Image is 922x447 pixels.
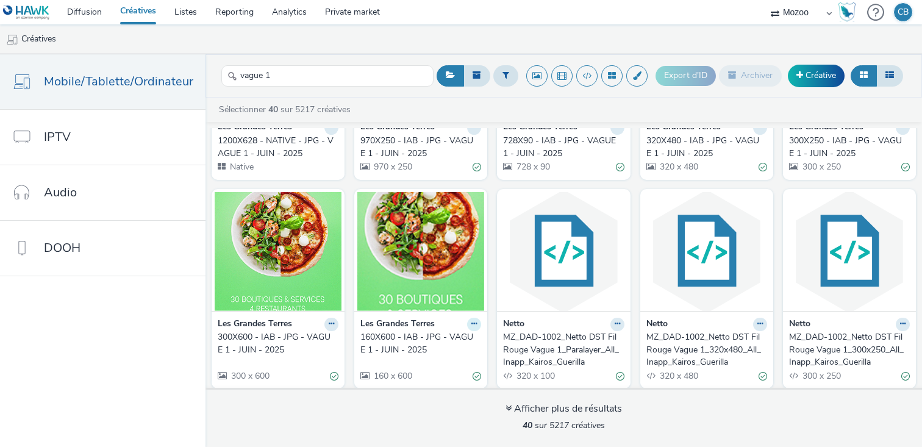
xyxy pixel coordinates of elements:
[500,192,627,311] img: MZ_DAD-1002_Netto DST Fil Rouge Vague 1_Paralayer_All_Inapp_Kairos_Guerilla visual
[506,402,622,416] div: Afficher plus de résultats
[789,331,910,368] a: MZ_DAD-1002_Netto DST Fil Rouge Vague 1_300x250_All_Inapp_Kairos_Guerilla
[218,121,292,135] strong: Les Grandes Terres
[3,5,50,20] img: undefined Logo
[789,331,905,368] div: MZ_DAD-1002_Netto DST Fil Rouge Vague 1_300x250_All_Inapp_Kairos_Guerilla
[515,161,550,173] span: 728 x 90
[218,104,356,115] a: Sélectionner sur 5217 créatives
[360,318,435,332] strong: Les Grandes Terres
[838,2,856,22] img: Hawk Academy
[218,331,334,356] div: 300X600 - IAB - JPG - VAGUE 1 - JUIN - 2025
[360,331,476,356] div: 160X600 - IAB - JPG - VAGUE 1 - JUIN - 2025
[789,135,905,160] div: 300X250 - IAB - JPG - VAGUE 1 - JUIN - 2025
[503,331,624,368] a: MZ_DAD-1002_Netto DST Fil Rouge Vague 1_Paralayer_All_Inapp_Kairos_Guerilla
[646,331,762,368] div: MZ_DAD-1002_Netto DST Fil Rouge Vague 1_320x480_All_Inapp_Kairos_Guerilla
[876,65,903,86] button: Liste
[643,192,770,311] img: MZ_DAD-1002_Netto DST Fil Rouge Vague 1_320x480_All_Inapp_Kairos_Guerilla visual
[503,135,619,160] div: 728X90 - IAB - JPG - VAGUE 1 - JUIN - 2025
[851,65,877,86] button: Grille
[221,65,434,87] input: Rechercher...
[473,370,481,382] div: Valide
[44,239,80,257] span: DOOH
[373,370,412,382] span: 160 x 600
[360,135,481,160] a: 970X250 - IAB - JPG - VAGUE 1 - JUIN - 2025
[901,161,910,174] div: Valide
[646,135,762,160] div: 320X480 - IAB - JPG - VAGUE 1 - JUIN - 2025
[44,128,71,146] span: IPTV
[360,331,481,356] a: 160X600 - IAB - JPG - VAGUE 1 - JUIN - 2025
[789,121,863,135] strong: Les Grandes Terres
[616,370,624,382] div: Valide
[218,135,334,160] div: 1200X628 - NATIVE - JPG - VAGUE 1 - JUIN - 2025
[759,370,767,382] div: Valide
[616,161,624,174] div: Valide
[330,370,338,382] div: Valide
[788,65,845,87] a: Créative
[268,104,278,115] strong: 40
[659,161,698,173] span: 320 x 480
[786,192,913,311] img: MZ_DAD-1002_Netto DST Fil Rouge Vague 1_300x250_All_Inapp_Kairos_Guerilla visual
[646,331,767,368] a: MZ_DAD-1002_Netto DST Fil Rouge Vague 1_320x480_All_Inapp_Kairos_Guerilla
[44,73,193,90] span: Mobile/Tablette/Ordinateur
[646,135,767,160] a: 320X480 - IAB - JPG - VAGUE 1 - JUIN - 2025
[503,121,577,135] strong: Les Grandes Terres
[503,331,619,368] div: MZ_DAD-1002_Netto DST Fil Rouge Vague 1_Paralayer_All_Inapp_Kairos_Guerilla
[218,331,338,356] a: 300X600 - IAB - JPG - VAGUE 1 - JUIN - 2025
[646,121,721,135] strong: Les Grandes Terres
[901,370,910,382] div: Valide
[360,121,435,135] strong: Les Grandes Terres
[523,420,605,431] span: sur 5217 créatives
[218,135,338,160] a: 1200X628 - NATIVE - JPG - VAGUE 1 - JUIN - 2025
[218,318,292,332] strong: Les Grandes Terres
[646,318,668,332] strong: Netto
[801,161,841,173] span: 300 x 250
[6,34,18,46] img: mobile
[473,161,481,174] div: Valide
[801,370,841,382] span: 300 x 250
[357,192,484,311] img: 160X600 - IAB - JPG - VAGUE 1 - JUIN - 2025 visual
[503,135,624,160] a: 728X90 - IAB - JPG - VAGUE 1 - JUIN - 2025
[229,161,254,173] span: Native
[659,370,698,382] span: 320 x 480
[230,370,270,382] span: 300 x 600
[373,161,412,173] span: 970 x 250
[789,135,910,160] a: 300X250 - IAB - JPG - VAGUE 1 - JUIN - 2025
[523,420,532,431] strong: 40
[503,318,524,332] strong: Netto
[215,192,341,311] img: 300X600 - IAB - JPG - VAGUE 1 - JUIN - 2025 visual
[360,135,476,160] div: 970X250 - IAB - JPG - VAGUE 1 - JUIN - 2025
[44,184,77,201] span: Audio
[789,318,810,332] strong: Netto
[838,2,861,22] a: Hawk Academy
[656,66,716,85] button: Export d'ID
[759,161,767,174] div: Valide
[515,370,555,382] span: 320 x 100
[898,3,909,21] div: CB
[719,65,782,86] button: Archiver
